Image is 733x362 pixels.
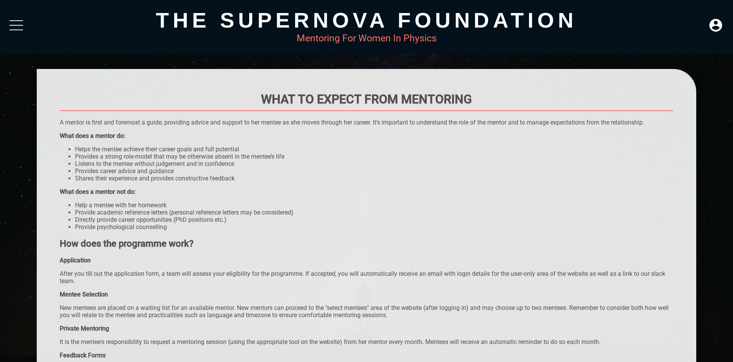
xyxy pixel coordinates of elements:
div: What does a mentor do: [60,132,674,139]
p: After you till out the application form, a team will assess your eligibility for the programme. I... [60,270,674,285]
li: Helps the mentee achieve their career goals and full potential [75,146,674,153]
li: Provide psychological counselling [75,223,674,231]
li: Shares their experience and provides constructive feedback [75,175,674,182]
li: Listens to the mentee without judgement and in confidence [75,160,674,167]
li: Provides career advice and guidance [75,167,674,175]
p: New mentees are placed on a waiting list for an available mentor. New mentors can proceed to the ... [60,304,674,319]
div: What does a mentor not do: [60,188,674,195]
b: Mentee Selection [60,291,108,298]
p: It is the mentee's responsibility to request a mentoring session (using the appropriate tool on t... [60,338,674,346]
li: Provides a strong role-model that may be otherwise absent in the mentee’s life [75,153,674,160]
p: A mentor is first and foremost a guide, providing advice and support to her mentee as she moves t... [60,119,674,126]
b: Application [60,257,91,264]
b: Feedback Forms [60,352,106,359]
b: Private Mentoring [60,325,109,332]
h1: WHAT TO EXPECT FROM MENTORING [60,92,674,106]
li: Provide academic reference letters (personal reference letters may be considered) [75,209,674,216]
div: Mentoring For Women In Physics [37,33,697,44]
li: Directly provide career opportunities (PhD positions etc.) [75,216,674,223]
li: Help a mentee with her homework [75,201,674,209]
div: The Supernova Foundation [37,8,697,33]
h2: How does the programme work? [60,238,674,249]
